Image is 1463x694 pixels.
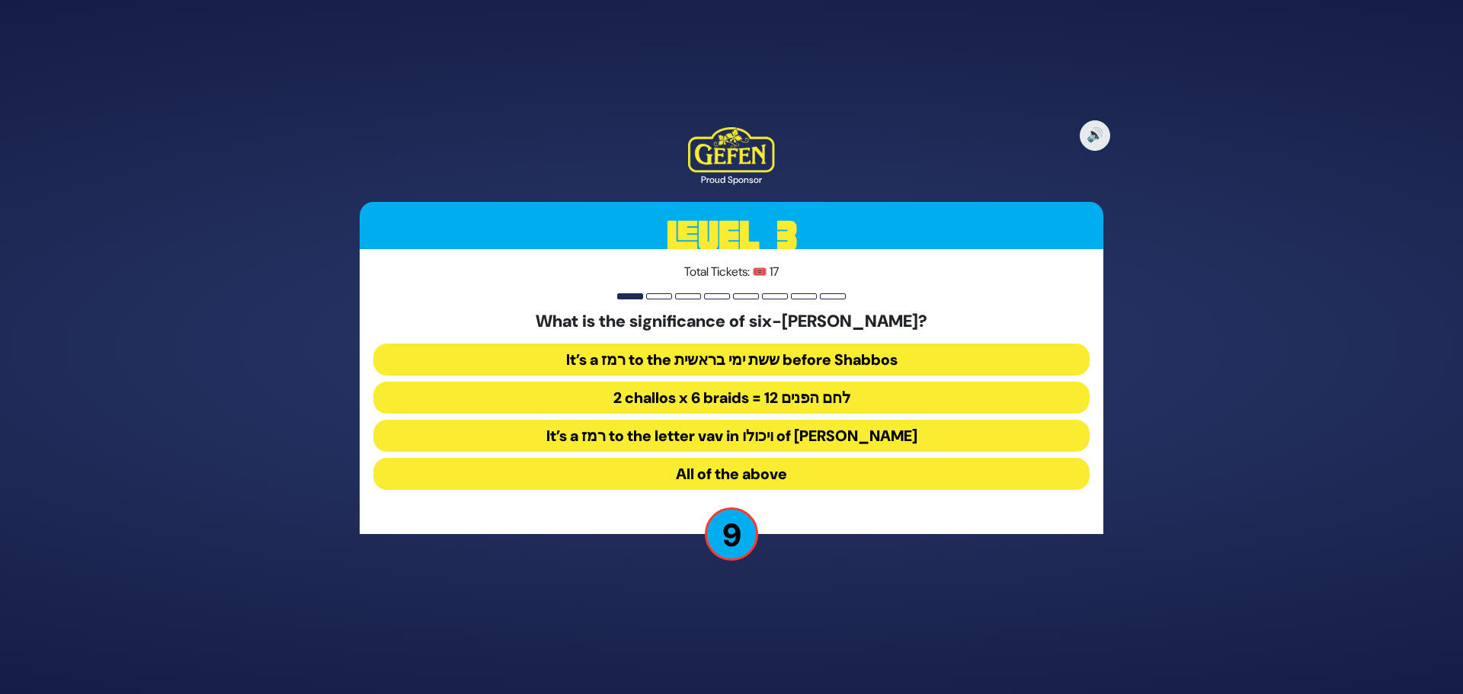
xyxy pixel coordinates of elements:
[373,344,1090,376] button: It’s a רמז to the ששת ימי בראשית before Shabbos
[360,202,1103,270] h3: Level 3
[1080,120,1110,151] button: 🔊
[373,382,1090,414] button: 2 challos x 6 braids = 12 לחם הפנים
[373,420,1090,452] button: It’s a רמז to the letter vav in ויכולו of [PERSON_NAME]
[688,173,774,187] div: Proud Sponsor
[373,263,1090,281] p: Total Tickets: 🎟️ 17
[688,127,774,173] img: Kedem
[705,507,758,561] p: 9
[373,458,1090,490] button: All of the above
[373,312,1090,331] h5: What is the significance of six-[PERSON_NAME]?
